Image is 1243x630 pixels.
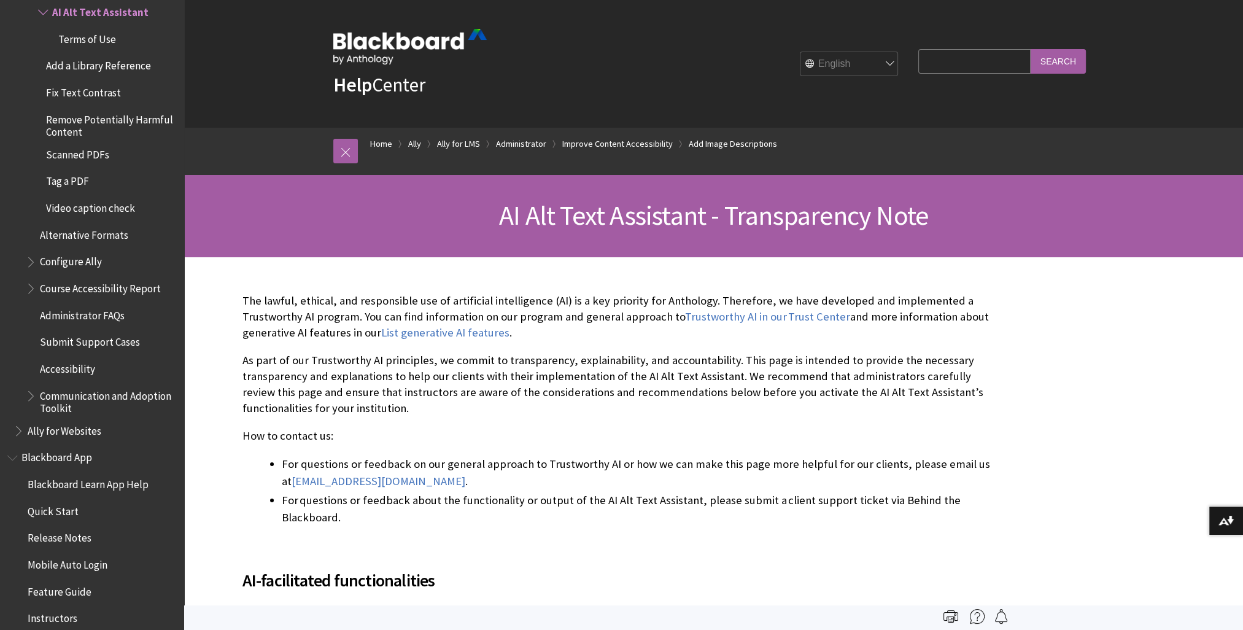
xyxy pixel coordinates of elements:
[994,609,1009,624] img: Follow this page
[437,136,480,152] a: Ally for LMS
[242,352,1004,417] p: As part of our Trustworthy AI principles, we commit to transparency, explainability, and accounta...
[46,171,89,188] span: Tag a PDF
[685,309,850,324] a: Trustworthy AI in our Trust Center
[242,293,1004,341] p: The lawful, ethical, and responsible use of artificial intelligence (AI) is a key priority for An...
[28,581,91,598] span: Feature Guide
[370,136,392,152] a: Home
[21,448,92,464] span: Blackboard App
[28,554,107,571] span: Mobile Auto Login
[40,225,128,241] span: Alternative Formats
[800,52,899,77] select: Site Language Selector
[28,501,79,518] span: Quick Start
[496,136,546,152] a: Administrator
[333,72,425,97] a: HelpCenter
[52,2,149,18] span: AI Alt Text Assistant
[242,428,1004,444] p: How to contact us:
[943,609,958,624] img: Print
[1031,49,1086,73] input: Search
[499,198,928,232] span: AI Alt Text Assistant - Transparency Note
[46,82,121,99] span: Fix Text Contrast
[40,305,125,322] span: Administrator FAQs
[282,456,1004,490] li: For questions or feedback on our general approach to Trustworthy AI or how we can make this page ...
[292,474,465,489] a: [EMAIL_ADDRESS][DOMAIN_NAME]
[333,72,372,97] strong: Help
[970,609,985,624] img: More help
[333,29,487,64] img: Blackboard by Anthology
[28,609,77,625] span: Instructors
[40,278,161,295] span: Course Accessibility Report
[58,29,116,45] span: Terms of Use
[46,109,176,138] span: Remove Potentially Harmful Content
[46,144,109,161] span: Scanned PDFs
[408,136,421,152] a: Ally
[28,474,149,491] span: Blackboard Learn App Help
[46,56,151,72] span: Add a Library Reference
[40,359,95,375] span: Accessibility
[46,198,135,214] span: Video caption check
[40,332,140,349] span: Submit Support Cases
[40,386,176,414] span: Communication and Adoption Toolkit
[40,252,102,268] span: Configure Ally
[242,567,1004,593] span: AI-facilitated functionalities
[689,136,777,152] a: Add Image Descriptions
[282,492,1004,526] li: For questions or feedback about the functionality or output of the AI Alt Text Assistant, please ...
[28,528,91,545] span: Release Notes
[28,421,101,437] span: Ally for Websites
[381,325,509,340] a: List generative AI features
[562,136,673,152] a: Improve Content Accessibility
